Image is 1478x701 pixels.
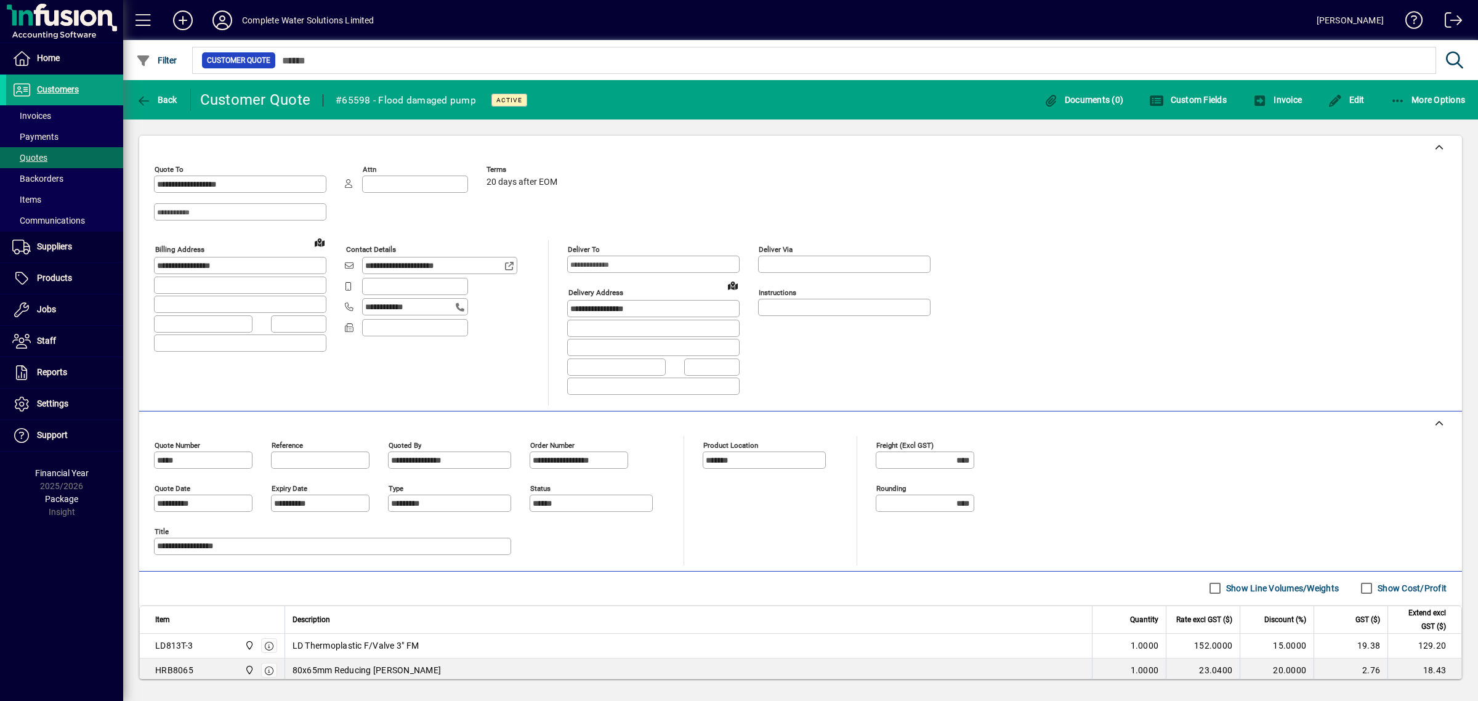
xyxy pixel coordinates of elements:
[203,9,242,31] button: Profile
[155,527,169,535] mat-label: Title
[6,263,123,294] a: Products
[1250,89,1305,111] button: Invoice
[6,126,123,147] a: Payments
[155,165,184,174] mat-label: Quote To
[242,10,374,30] div: Complete Water Solutions Limited
[389,484,403,492] mat-label: Type
[37,367,67,377] span: Reports
[123,89,191,111] app-page-header-button: Back
[37,273,72,283] span: Products
[155,440,200,449] mat-label: Quote number
[1174,664,1232,676] div: 23.0400
[1224,582,1339,594] label: Show Line Volumes/Weights
[6,357,123,388] a: Reports
[487,177,557,187] span: 20 days after EOM
[1264,613,1306,626] span: Discount (%)
[1317,10,1384,30] div: [PERSON_NAME]
[1253,95,1302,105] span: Invoice
[6,43,123,74] a: Home
[496,96,522,104] span: Active
[37,336,56,346] span: Staff
[723,275,743,295] a: View on map
[1176,613,1232,626] span: Rate excl GST ($)
[6,147,123,168] a: Quotes
[136,95,177,105] span: Back
[155,664,193,676] div: HRB8065
[759,288,796,297] mat-label: Instructions
[37,53,60,63] span: Home
[163,9,203,31] button: Add
[272,440,303,449] mat-label: Reference
[759,245,793,254] mat-label: Deliver via
[155,639,193,652] div: LD813T-3
[35,468,89,478] span: Financial Year
[1328,95,1365,105] span: Edit
[1149,95,1227,105] span: Custom Fields
[37,84,79,94] span: Customers
[1240,634,1314,658] td: 15.0000
[6,232,123,262] a: Suppliers
[12,195,41,205] span: Items
[6,294,123,325] a: Jobs
[6,389,123,419] a: Settings
[1240,658,1314,683] td: 20.0000
[37,430,68,440] span: Support
[6,326,123,357] a: Staff
[1387,658,1461,683] td: 18.43
[1391,95,1466,105] span: More Options
[45,494,78,504] span: Package
[241,663,256,677] span: Motueka
[37,241,72,251] span: Suppliers
[12,174,63,184] span: Backorders
[6,420,123,451] a: Support
[876,484,906,492] mat-label: Rounding
[363,165,376,174] mat-label: Attn
[133,49,180,71] button: Filter
[200,90,311,110] div: Customer Quote
[568,245,600,254] mat-label: Deliver To
[155,613,170,626] span: Item
[703,440,758,449] mat-label: Product location
[133,89,180,111] button: Back
[241,639,256,652] span: Motueka
[1325,89,1368,111] button: Edit
[1130,613,1158,626] span: Quantity
[1131,664,1159,676] span: 1.0000
[293,613,330,626] span: Description
[12,132,59,142] span: Payments
[155,484,190,492] mat-label: Quote date
[336,91,476,110] div: #65598 - Flood damaged pump
[1396,2,1423,43] a: Knowledge Base
[12,111,51,121] span: Invoices
[487,166,560,174] span: Terms
[12,216,85,225] span: Communications
[293,639,419,652] span: LD Thermoplastic F/Valve 3" FM
[876,440,934,449] mat-label: Freight (excl GST)
[1314,658,1387,683] td: 2.76
[1314,634,1387,658] td: 19.38
[6,105,123,126] a: Invoices
[12,153,47,163] span: Quotes
[1043,95,1123,105] span: Documents (0)
[389,440,421,449] mat-label: Quoted by
[530,440,575,449] mat-label: Order number
[1387,634,1461,658] td: 129.20
[1375,582,1447,594] label: Show Cost/Profit
[1395,606,1446,633] span: Extend excl GST ($)
[1436,2,1463,43] a: Logout
[37,399,68,408] span: Settings
[310,232,329,252] a: View on map
[6,168,123,189] a: Backorders
[1040,89,1126,111] button: Documents (0)
[293,664,442,676] span: 80x65mm Reducing [PERSON_NAME]
[272,484,307,492] mat-label: Expiry date
[530,484,551,492] mat-label: Status
[1387,89,1469,111] button: More Options
[6,210,123,231] a: Communications
[1355,613,1380,626] span: GST ($)
[6,189,123,210] a: Items
[37,304,56,314] span: Jobs
[1146,89,1230,111] button: Custom Fields
[1131,639,1159,652] span: 1.0000
[1174,639,1232,652] div: 152.0000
